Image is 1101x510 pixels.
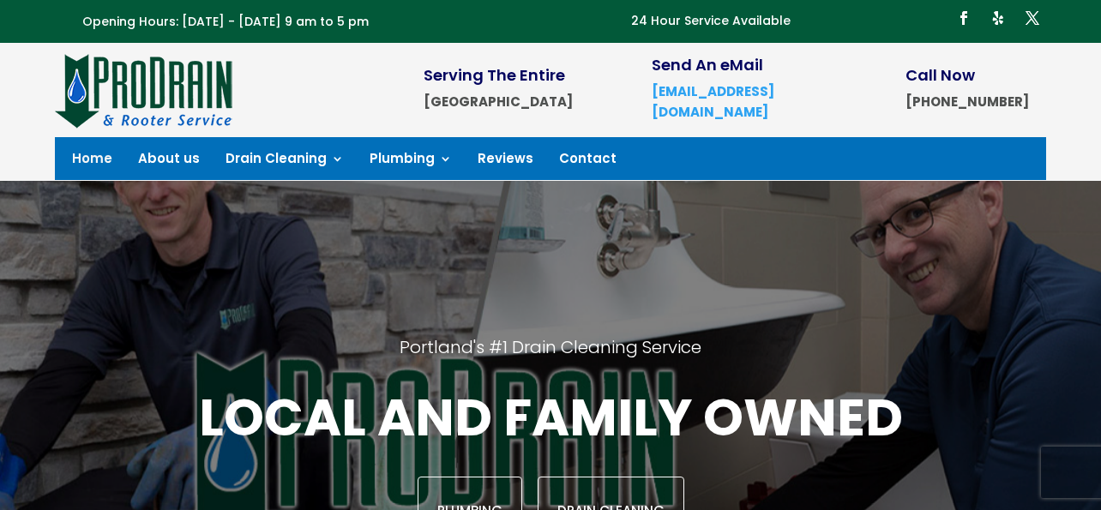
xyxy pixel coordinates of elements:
[950,4,978,32] a: Follow on Facebook
[226,153,344,171] a: Drain Cleaning
[905,64,975,86] span: Call Now
[652,54,763,75] span: Send An eMail
[424,93,573,111] strong: [GEOGRAPHIC_DATA]
[82,13,369,30] span: Opening Hours: [DATE] - [DATE] 9 am to 5 pm
[984,4,1012,32] a: Follow on Yelp
[55,51,234,129] img: site-logo-100h
[559,153,617,171] a: Contact
[905,93,1029,111] strong: [PHONE_NUMBER]
[424,64,565,86] span: Serving The Entire
[631,11,791,32] p: 24 Hour Service Available
[138,153,200,171] a: About us
[143,336,957,384] h2: Portland's #1 Drain Cleaning Service
[652,82,774,121] a: [EMAIL_ADDRESS][DOMAIN_NAME]
[478,153,533,171] a: Reviews
[370,153,452,171] a: Plumbing
[72,153,112,171] a: Home
[1019,4,1046,32] a: Follow on X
